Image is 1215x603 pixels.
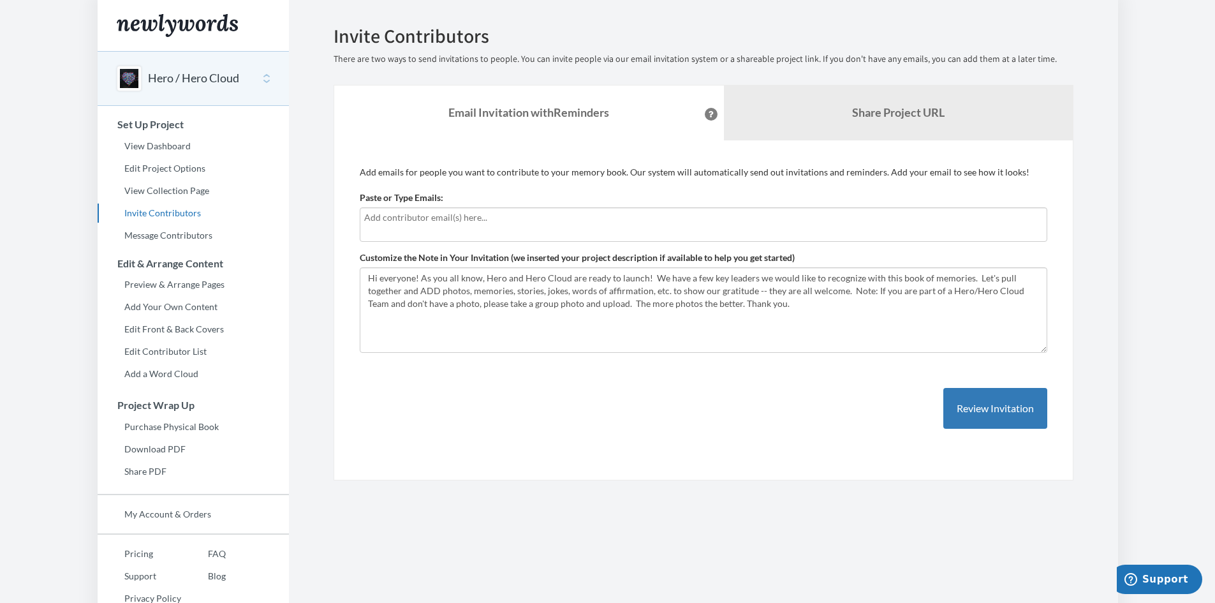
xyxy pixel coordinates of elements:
a: Edit Contributor List [98,342,289,361]
a: Add Your Own Content [98,297,289,316]
a: Share PDF [98,462,289,481]
h2: Invite Contributors [334,26,1073,47]
a: View Dashboard [98,137,289,156]
button: Review Invitation [943,388,1047,429]
h3: Edit & Arrange Content [98,258,289,269]
label: Paste or Type Emails: [360,191,443,204]
p: Add emails for people you want to contribute to your memory book. Our system will automatically s... [360,166,1047,179]
textarea: Hi everyone! As you all know, Hero and Hero Cloud are ready to launch! We have a few key leaders ... [360,267,1047,353]
a: Message Contributors [98,226,289,245]
a: Support [98,567,181,586]
strong: Email Invitation with Reminders [448,105,609,119]
a: Purchase Physical Book [98,417,289,436]
iframe: Opens a widget where you can chat to one of our agents [1117,565,1202,597]
p: There are two ways to send invitations to people. You can invite people via our email invitation ... [334,53,1073,66]
a: FAQ [181,544,226,563]
a: Add a Word Cloud [98,364,289,383]
label: Customize the Note in Your Invitation (we inserted your project description if available to help ... [360,251,795,264]
a: Preview & Arrange Pages [98,275,289,294]
input: Add contributor email(s) here... [364,211,1043,225]
a: Edit Front & Back Covers [98,320,289,339]
b: Share Project URL [852,105,945,119]
a: Edit Project Options [98,159,289,178]
a: View Collection Page [98,181,289,200]
a: My Account & Orders [98,505,289,524]
a: Invite Contributors [98,204,289,223]
button: Hero / Hero Cloud [148,70,239,87]
a: Pricing [98,544,181,563]
h3: Project Wrap Up [98,399,289,411]
img: Newlywords logo [117,14,238,37]
a: Download PDF [98,440,289,459]
a: Blog [181,567,226,586]
h3: Set Up Project [98,119,289,130]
